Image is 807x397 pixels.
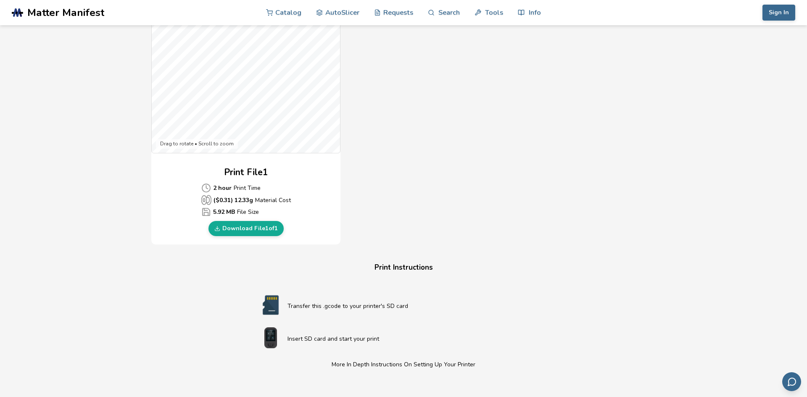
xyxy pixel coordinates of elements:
[782,372,801,391] button: Send feedback via email
[214,196,253,205] b: ($ 0.31 ) 12.33 g
[254,327,287,348] img: Start print
[287,334,553,343] p: Insert SD card and start your print
[201,183,211,193] span: Average Cost
[201,195,291,205] p: Material Cost
[244,261,563,274] h4: Print Instructions
[201,207,291,217] p: File Size
[201,195,211,205] span: Average Cost
[201,207,211,217] span: Average Cost
[213,208,235,216] b: 5.92 MB
[156,139,238,149] div: Drag to rotate • Scroll to zoom
[201,183,291,193] p: Print Time
[762,5,795,21] button: Sign In
[224,166,268,179] h2: Print File 1
[208,221,284,236] a: Download File1of1
[27,7,104,18] span: Matter Manifest
[213,184,232,192] b: 2 hour
[254,294,287,315] img: SD card
[254,360,553,369] p: More In Depth Instructions On Setting Up Your Printer
[287,302,553,310] p: Transfer this .gcode to your printer's SD card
